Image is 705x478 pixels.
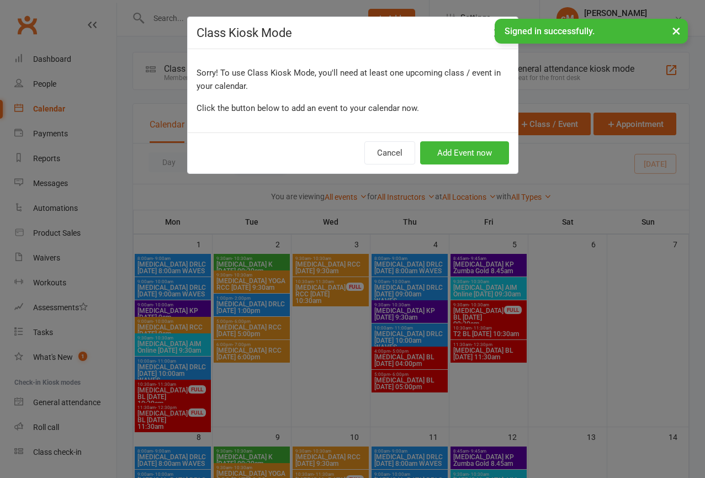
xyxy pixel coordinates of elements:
[197,103,419,113] span: Click the button below to add an event to your calendar now.
[197,68,501,91] span: Sorry! To use Class Kiosk Mode, you'll need at least one upcoming class / event in your calendar.
[505,26,595,36] span: Signed in successfully.
[666,19,686,43] button: ×
[420,141,509,164] button: Add Event now
[364,141,415,164] button: Cancel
